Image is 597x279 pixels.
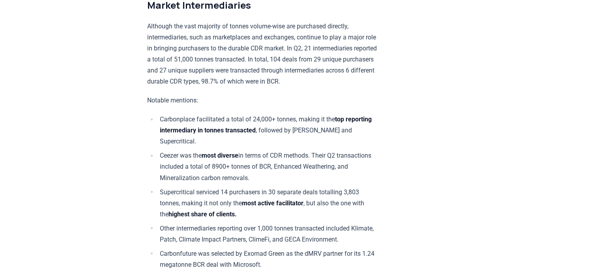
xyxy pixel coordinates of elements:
strong: most active facilitator [242,199,303,206]
li: Carbonplace facilitated a total of 24,000+ tonnes, making it the , followed by [PERSON_NAME] and ... [157,114,378,147]
strong: top reporting intermediary in tonnes transacted [160,115,372,134]
li: Supercritical serviced 14 purchasers in 30 separate deals totalling 3,803 tonnes, making it not o... [157,186,378,219]
p: Notable mentions: [147,95,378,106]
strong: highest share of clients. [168,210,237,218]
li: Carbonfuture was selected by Exomad Green as the dMRV partner for its 1.24 megatonne BCR deal wit... [157,248,378,270]
li: Ceezer was the in terms of CDR methods. Their Q2 transactions included a total of 8900+ tonnes of... [157,150,378,183]
p: Although the vast majority of tonnes volume-wise are purchased directly, intermediaries, such as ... [147,21,378,87]
li: Other intermediaries reporting over 1,000 tonnes transacted included Klimate, Patch, Climate Impa... [157,223,378,245]
strong: most diverse [202,152,238,159]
